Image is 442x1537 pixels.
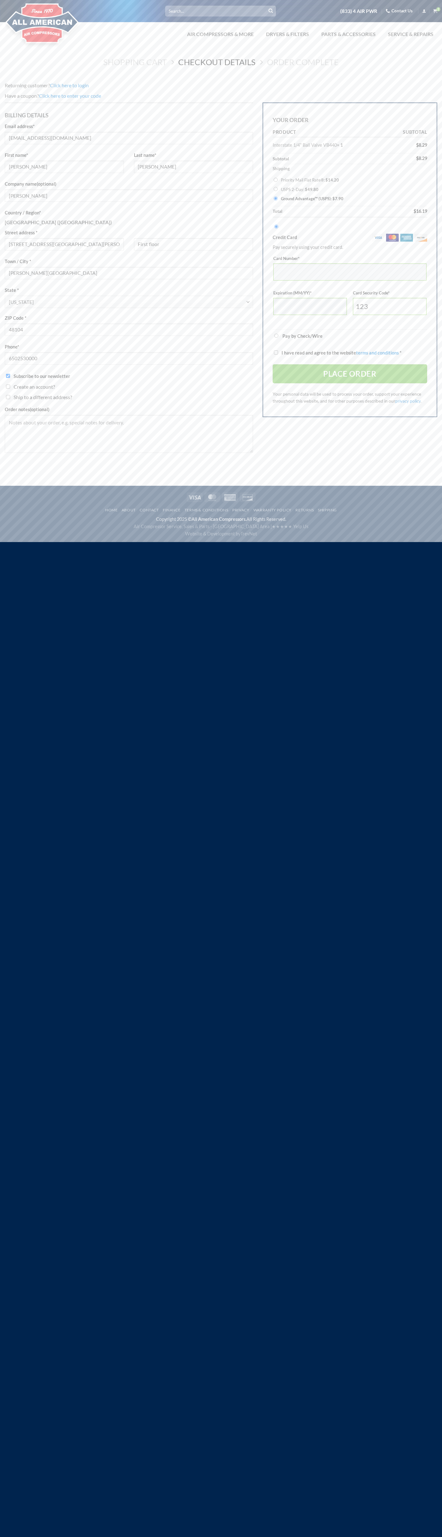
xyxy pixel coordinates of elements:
[337,142,343,148] strong: × 1
[5,343,253,350] label: Phone
[295,508,314,512] a: Returns
[5,151,124,159] label: First name
[416,156,427,161] bdi: 8.29
[273,127,386,138] th: Product
[186,491,257,502] div: Payment icons
[333,196,344,201] bdi: 7.90
[333,196,335,201] span: $
[105,508,118,512] a: Home
[253,508,292,512] a: Warranty Policy
[14,373,70,379] span: Subscribe to our newsletter
[163,508,180,512] a: Finance
[5,258,253,265] label: Town / City
[386,6,413,16] a: Contact Us
[273,364,427,383] button: Place order
[122,508,136,512] a: About
[5,209,253,216] label: Country / Region
[134,524,308,536] span: Air Compressor Service, Sales & Parts - [GEOGRAPHIC_DATA] Area | Website & Development by
[6,385,10,389] input: Create an account?
[134,238,253,250] input: Apartment, suite, unit, etc. (optional)
[353,298,427,315] input: CSC
[318,28,379,40] a: Parts & Accessories
[50,82,89,88] a: Click here to login
[416,156,419,161] span: $
[273,244,427,251] p: Pay securely using your credit card.
[281,185,426,194] label: USPS 2-Day:
[9,296,246,308] span: Michigan
[326,177,339,182] bdi: 14.20
[5,180,253,188] label: Company name
[273,234,427,242] label: Credit Card
[266,6,275,16] button: Submit
[103,57,167,67] a: Shopping Cart
[273,290,347,296] label: Expiration (MM/YY)
[140,508,159,512] a: Contact
[185,508,228,512] a: Terms & Conditions
[5,102,437,470] form: Checkout
[30,407,49,412] span: (optional)
[191,516,246,522] strong: All American Compressors.
[5,108,253,120] h3: Billing details
[326,177,328,182] span: $
[14,384,55,390] span: Create an account?
[6,374,10,378] input: Subscribe to our newsletter
[5,92,437,100] div: Have a coupon?
[5,287,253,294] label: State
[5,52,437,72] nav: Checkout steps
[273,391,427,405] p: Your personal data will be used to process your order, support your experience throughout this we...
[282,333,323,339] label: Pay by Check/Wire
[273,206,386,218] th: Total
[414,208,427,214] bdi: 16.19
[273,153,386,164] th: Subtotal
[272,524,308,529] a: ★★★★★ Yelp Us
[395,398,421,404] a: privacy policy
[273,138,386,153] td: Interstate 1/4" Ball Valve VB440
[274,350,278,355] input: I have read and agree to the websiteterms and conditions *
[372,234,384,242] img: visa
[6,395,10,399] input: Ship to a different address?
[384,28,437,40] a: Service & Repairs
[281,194,426,204] label: Ground Advantage™ (USPS):
[5,219,112,225] strong: [GEOGRAPHIC_DATA] ([GEOGRAPHIC_DATA])
[400,234,413,242] img: amex
[5,314,253,322] label: ZIP Code
[183,28,257,40] a: Air Compressors & More
[340,6,377,17] a: (833) 4 AIR PWR
[416,142,419,148] span: $
[422,7,426,15] a: Login
[386,127,427,138] th: Subtotal
[178,57,256,67] a: Checkout details
[282,350,399,355] span: I have read and agree to the website
[281,175,426,185] label: Priority Mail Flat Rate®:
[240,531,257,536] a: TrevNet
[414,208,416,214] span: $
[273,255,427,262] label: Card Number
[416,142,427,148] bdi: 8.29
[5,296,253,308] span: State
[305,187,308,192] span: $
[232,508,249,512] a: Privacy
[37,181,56,187] span: (optional)
[5,515,437,537] div: Copyright 2025 © All Rights Reserved.
[39,93,101,99] a: Enter your coupon code
[305,187,319,192] bdi: 49.80
[5,81,437,90] div: Returning customer?
[386,234,399,242] img: mastercard
[134,151,253,159] label: Last name
[5,229,124,236] label: Street address
[273,113,427,125] h3: Your order
[318,508,337,512] a: Shipping
[415,234,427,242] img: discover
[5,123,253,130] label: Email address
[14,394,72,400] span: Ship to a different address?
[165,6,276,16] input: Search…
[262,28,313,40] a: Dryers & Filters
[356,350,399,355] a: terms and conditions
[5,406,253,413] label: Order notes
[353,290,427,296] label: Card Security Code
[273,164,427,173] th: Shipping
[5,238,124,250] input: House number and street name
[273,253,427,324] fieldset: Payment Info
[433,7,437,15] a: View cart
